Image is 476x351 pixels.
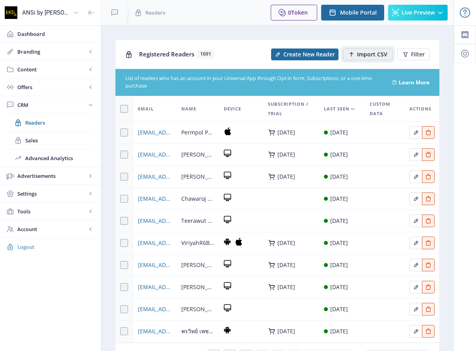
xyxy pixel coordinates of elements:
[370,99,400,118] span: Custom Data
[321,5,384,21] button: Mobile Portal
[422,217,435,224] a: Edit page
[409,305,422,312] a: Edit page
[138,327,172,336] a: [EMAIL_ADDRESS][DOMAIN_NAME]
[409,128,422,136] a: Edit page
[17,48,87,56] span: Branding
[277,151,295,158] div: [DATE]
[330,260,348,270] div: [DATE]
[17,101,87,109] span: CRM
[357,51,387,58] span: Import CSV
[145,9,165,17] span: Readers
[181,150,215,159] span: [PERSON_NAME]
[181,216,215,226] span: Teerawut Ngarmchanad
[422,327,435,334] a: Edit page
[277,328,295,334] div: [DATE]
[271,49,338,60] button: Create New Reader
[291,9,308,16] span: Token
[268,99,314,118] span: Subscription / Trial
[17,243,95,251] span: Logout
[422,128,435,136] a: Edit page
[271,5,317,21] button: 0Token
[8,114,93,131] a: Readers
[343,49,392,60] button: Import CSV
[330,304,348,314] div: [DATE]
[138,194,172,204] a: [EMAIL_ADDRESS][DOMAIN_NAME]
[422,283,435,290] a: Edit page
[422,261,435,268] a: Edit page
[330,194,348,204] div: [DATE]
[8,149,93,167] a: Advanced Analytics
[409,261,422,268] a: Edit page
[197,50,214,58] span: 1691
[181,194,215,204] span: Chawaroj phophitukkun
[181,128,215,137] span: Permpol Popermhem
[402,9,435,16] span: Live Preview
[181,104,196,114] span: Name
[181,260,215,270] span: [PERSON_NAME]
[422,194,435,202] a: Edit page
[181,327,215,336] span: พรวิทย์ เพชรสลับแก้ว
[409,283,422,290] a: Edit page
[266,49,338,60] a: New page
[409,172,422,180] a: Edit page
[17,172,87,180] span: Advertisements
[224,104,241,114] span: Device
[17,65,87,73] span: Content
[181,172,215,181] span: [PERSON_NAME]
[411,51,425,58] span: Filter
[409,104,431,114] span: Actions
[330,282,348,292] div: [DATE]
[283,51,335,58] span: Create New Reader
[409,194,422,202] a: Edit page
[422,172,435,180] a: Edit page
[397,49,430,60] button: Filter
[8,132,93,149] a: Sales
[138,172,172,181] a: [EMAIL_ADDRESS][DOMAIN_NAME]
[139,50,194,58] span: Registered Readers
[277,174,295,180] div: [DATE]
[422,305,435,312] a: Edit page
[5,6,17,19] img: properties.app_icon.png
[409,327,422,334] a: Edit page
[330,150,348,159] div: [DATE]
[138,304,172,314] a: [EMAIL_ADDRESS][DOMAIN_NAME]
[399,78,430,86] a: Learn More
[277,262,295,268] div: [DATE]
[409,150,422,158] a: Edit page
[17,207,87,215] span: Tools
[25,154,93,162] span: Advanced Analytics
[138,282,172,292] a: [EMAIL_ADDRESS][DOMAIN_NAME]
[25,119,93,127] span: Readers
[277,240,295,246] div: [DATE]
[22,4,70,21] div: ANSi by [PERSON_NAME]
[138,104,154,114] span: Email
[277,284,295,290] div: [DATE]
[409,217,422,224] a: Edit page
[181,282,215,292] span: [PERSON_NAME]
[138,260,172,270] a: [EMAIL_ADDRESS][DOMAIN_NAME]
[277,129,295,136] div: [DATE]
[138,216,172,226] a: [EMAIL_ADDRESS][DOMAIN_NAME]
[422,150,435,158] a: Edit page
[330,216,348,226] div: [DATE]
[409,239,422,246] a: Edit page
[17,225,87,233] span: Account
[324,104,350,114] span: Last Seen
[138,128,172,137] span: [EMAIL_ADDRESS][DOMAIN_NAME]
[181,304,215,314] span: [PERSON_NAME]
[340,9,377,16] span: Mobile Portal
[25,136,93,144] span: Sales
[138,238,172,248] span: [EMAIL_ADDRESS][DOMAIN_NAME]
[138,150,172,159] a: [EMAIL_ADDRESS][DOMAIN_NAME]
[17,30,95,38] span: Dashboard
[422,239,435,246] a: Edit page
[330,172,348,181] div: [DATE]
[330,238,348,248] div: [DATE]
